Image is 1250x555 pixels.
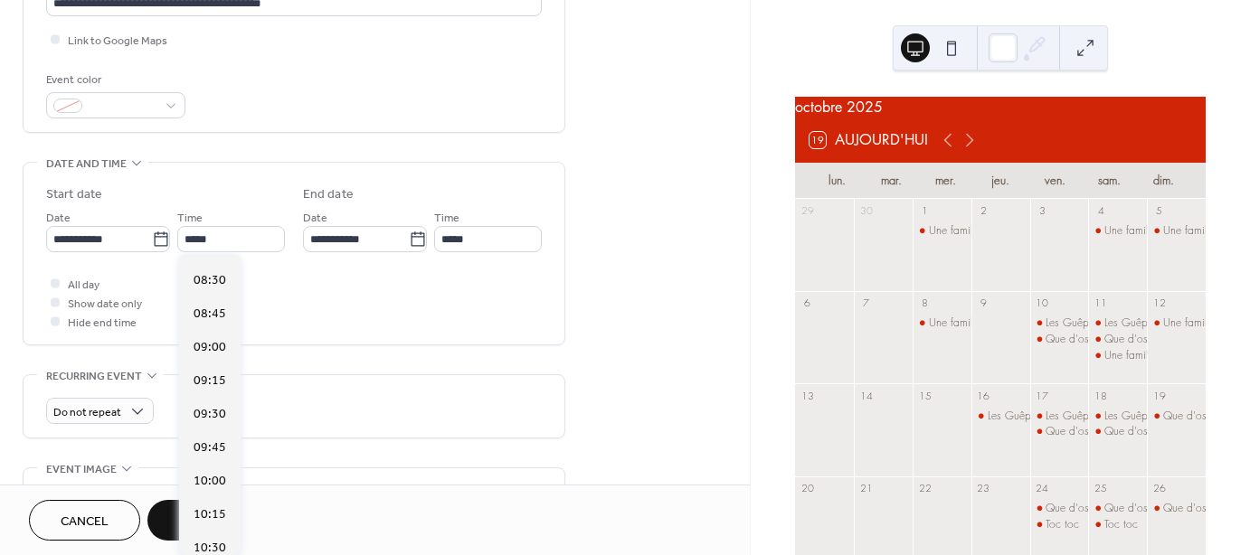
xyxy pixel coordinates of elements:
[1152,296,1166,310] div: 12
[859,389,873,402] div: 14
[1104,332,1195,347] div: Que d'os Que d'os
[1104,424,1195,439] div: Que d'os Que d'os
[1104,315,1158,331] div: Les Guêpes
[46,367,142,386] span: Recurring event
[1046,332,1136,347] div: Que d'os Que d'os
[1104,517,1138,532] div: Toc toc
[1030,517,1089,532] div: Toc toc
[194,438,226,457] span: 09:45
[918,482,932,495] div: 22
[1147,315,1206,331] div: Une famille décomposée
[918,296,932,310] div: 8
[68,276,99,295] span: All day
[194,505,226,524] span: 10:15
[803,127,934,153] button: 19Aujourd'hui
[1030,501,1089,516] div: Que d'os Que d'os
[46,185,102,204] div: Start date
[1088,517,1147,532] div: Toc toc
[1088,501,1147,516] div: Que d'os Que d'os
[971,409,1030,424] div: Les Guêpes
[977,204,990,218] div: 2
[918,389,932,402] div: 15
[1088,315,1147,331] div: Les Guêpes
[1046,409,1099,424] div: Les Guêpes
[977,482,990,495] div: 23
[859,296,873,310] div: 7
[1030,409,1089,424] div: Les Guêpes
[1094,204,1107,218] div: 4
[434,209,459,228] span: Time
[194,305,226,324] span: 08:45
[177,209,203,228] span: Time
[1030,332,1089,347] div: Que d'os Que d'os
[973,163,1027,199] div: jeu.
[1046,517,1079,532] div: Toc toc
[68,314,137,333] span: Hide end time
[859,482,873,495] div: 21
[800,482,814,495] div: 20
[68,295,142,314] span: Show date only
[1088,409,1147,424] div: Les Guêpes
[859,204,873,218] div: 30
[1147,223,1206,239] div: Une famille décomposée
[1046,501,1136,516] div: Que d'os Que d'os
[53,402,121,423] span: Do not repeat
[194,271,226,290] span: 08:30
[800,296,814,310] div: 6
[1036,482,1049,495] div: 24
[1030,424,1089,439] div: Que d'os Que d'os
[1094,296,1107,310] div: 11
[1104,348,1218,363] div: Une famille décomposée
[929,315,1043,331] div: Une famille décomposée
[929,223,1043,239] div: Une famille décomposée
[795,97,1206,118] div: octobre 2025
[1082,163,1136,199] div: sam.
[1104,223,1218,239] div: Une famille décomposée
[800,389,814,402] div: 13
[1036,204,1049,218] div: 3
[1036,296,1049,310] div: 10
[46,71,182,89] div: Event color
[1094,482,1107,495] div: 25
[918,204,932,218] div: 1
[1027,163,1082,199] div: ven.
[46,460,117,479] span: Event image
[1046,424,1136,439] div: Que d'os Que d'os
[977,389,990,402] div: 16
[303,209,327,228] span: Date
[1104,501,1195,516] div: Que d'os Que d'os
[147,500,241,541] button: Save
[68,32,167,51] span: Link to Google Maps
[46,209,71,228] span: Date
[988,409,1041,424] div: Les Guêpes
[1137,163,1191,199] div: dim.
[1152,389,1166,402] div: 19
[194,372,226,390] span: 09:15
[1147,501,1206,516] div: Que d'os Que d'os
[61,513,109,531] span: Cancel
[1094,389,1107,402] div: 18
[1030,315,1089,331] div: Les Guêpes
[194,338,226,357] span: 09:00
[1088,332,1147,347] div: Que d'os Que d'os
[864,163,918,199] div: mar.
[1088,424,1147,439] div: Que d'os Que d'os
[194,472,226,491] span: 10:00
[800,204,814,218] div: 29
[1152,482,1166,495] div: 26
[1152,204,1166,218] div: 5
[1046,315,1099,331] div: Les Guêpes
[194,405,226,424] span: 09:30
[1088,223,1147,239] div: Une famille décomposée
[1088,348,1147,363] div: Une famille décomposée
[913,223,971,239] div: Une famille décomposée
[810,163,864,199] div: lun.
[1104,409,1158,424] div: Les Guêpes
[303,185,354,204] div: End date
[1147,409,1206,424] div: Que d'os Que d'os
[919,163,973,199] div: mer.
[977,296,990,310] div: 9
[29,500,140,541] button: Cancel
[913,315,971,331] div: Une famille décomposée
